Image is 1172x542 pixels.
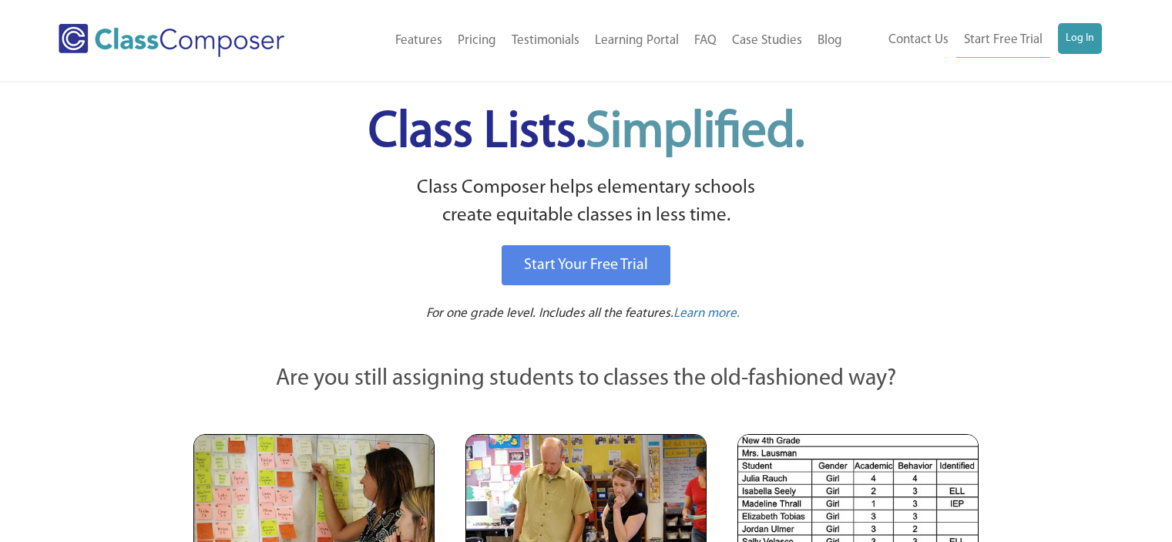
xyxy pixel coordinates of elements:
span: Learn more. [673,307,740,320]
span: Simplified. [586,108,804,158]
a: Pricing [450,24,504,58]
nav: Header Menu [334,24,849,58]
a: Start Free Trial [956,23,1050,58]
a: Blog [810,24,850,58]
p: Class Composer helps elementary schools create equitable classes in less time. [191,174,982,231]
span: Start Your Free Trial [524,258,648,273]
a: FAQ [687,24,724,58]
p: Are you still assigning students to classes the old-fashioned way? [193,362,979,396]
nav: Header Menu [850,23,1102,58]
a: Log In [1058,23,1102,54]
a: Learn more. [673,305,740,324]
span: For one grade level. Includes all the features. [426,307,673,320]
a: Contact Us [881,23,956,57]
a: Learning Portal [587,24,687,58]
a: Case Studies [724,24,810,58]
span: Class Lists. [368,108,804,158]
img: Class Composer [59,24,284,57]
a: Testimonials [504,24,587,58]
a: Start Your Free Trial [502,245,670,285]
a: Features [388,24,450,58]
